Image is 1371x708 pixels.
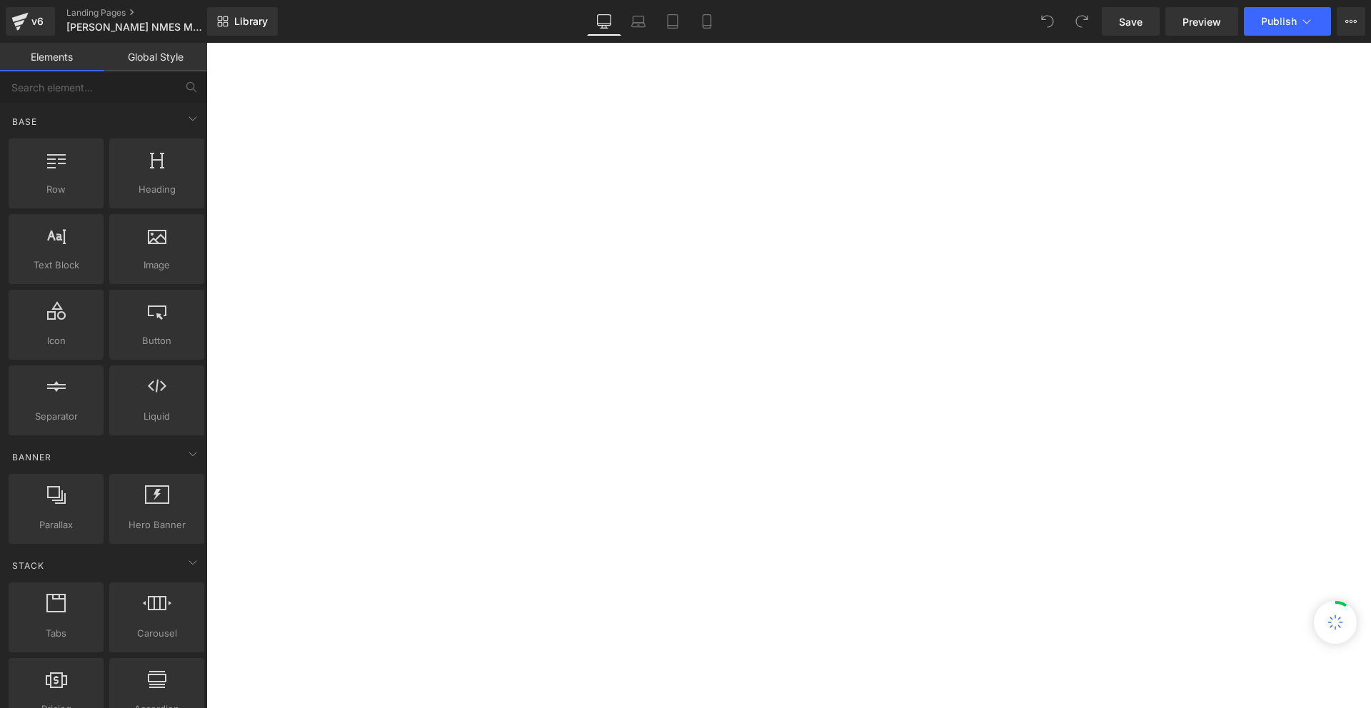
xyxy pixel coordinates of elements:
span: Publish [1261,16,1297,27]
span: Separator [13,409,99,424]
button: Publish [1244,7,1331,36]
a: Landing Pages [66,7,231,19]
span: Button [114,333,200,348]
button: Redo [1068,7,1096,36]
a: Desktop [587,7,621,36]
a: Tablet [656,7,690,36]
span: Save [1119,14,1142,29]
span: Row [13,182,99,197]
a: v6 [6,7,55,36]
span: Library [234,15,268,28]
a: Preview [1165,7,1238,36]
span: Heading [114,182,200,197]
span: [PERSON_NAME] NMES Massager [66,21,204,33]
span: Text Block [13,258,99,273]
span: Banner [11,450,53,464]
span: Carousel [114,626,200,641]
span: Stack [11,559,46,572]
span: Liquid [114,409,200,424]
a: Global Style [104,43,207,71]
span: Base [11,115,39,128]
div: v6 [29,12,46,31]
span: Tabs [13,626,99,641]
span: Image [114,258,200,273]
a: Mobile [690,7,724,36]
span: Preview [1182,14,1221,29]
span: Icon [13,333,99,348]
a: New Library [207,7,278,36]
button: More [1337,7,1365,36]
a: Laptop [621,7,656,36]
span: Hero Banner [114,517,200,532]
button: Undo [1033,7,1062,36]
span: Parallax [13,517,99,532]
